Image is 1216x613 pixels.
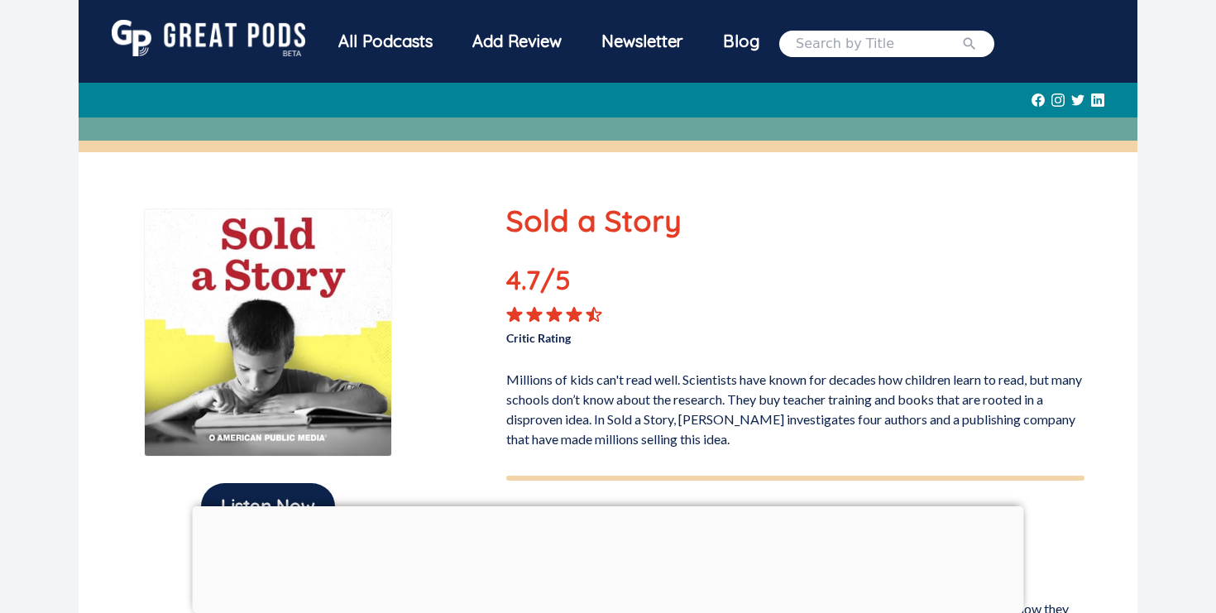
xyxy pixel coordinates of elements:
[318,20,452,63] div: All Podcasts
[452,20,582,63] a: Add Review
[112,20,305,56] img: GreatPods
[506,260,622,306] p: 4.7 /5
[318,20,452,67] a: All Podcasts
[703,20,779,63] a: Blog
[144,208,392,457] img: Sold a Story
[582,20,703,63] div: Newsletter
[506,199,1084,243] p: Sold a Story
[193,506,1024,609] iframe: Advertisement
[582,20,703,67] a: Newsletter
[506,363,1084,449] p: Millions of kids can't read well. Scientists have known for decades how children learn to read, b...
[506,323,795,347] p: Critic Rating
[201,483,335,530] button: Listen Now
[796,34,961,54] input: Search by Title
